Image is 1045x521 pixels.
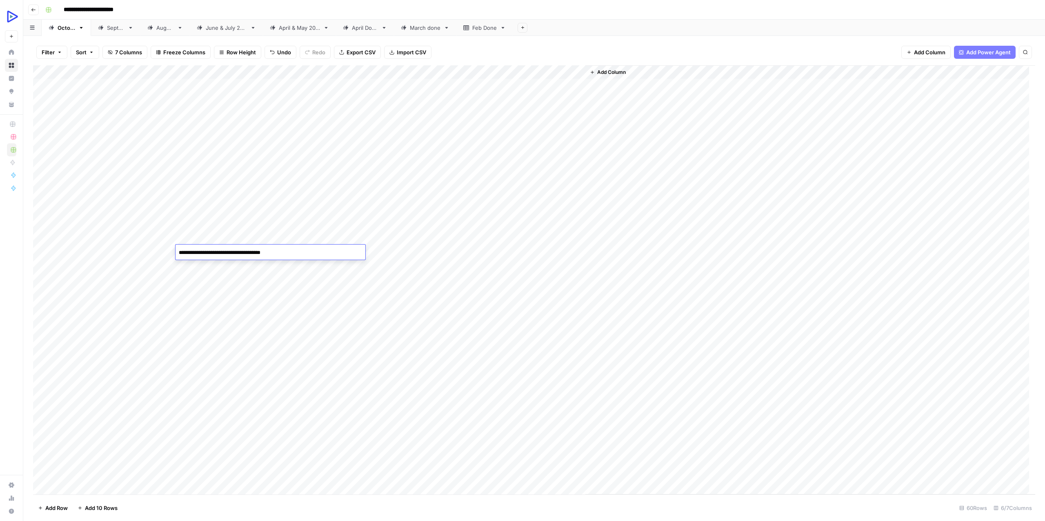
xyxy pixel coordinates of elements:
[5,72,18,85] a: Insights
[265,46,296,59] button: Undo
[102,46,147,59] button: 7 Columns
[410,24,440,32] div: March done
[71,46,99,59] button: Sort
[277,48,291,56] span: Undo
[966,48,1011,56] span: Add Power Agent
[279,24,320,32] div: [DATE] & [DATE]
[5,85,18,98] a: Opportunities
[263,20,336,36] a: [DATE] & [DATE]
[190,20,263,36] a: [DATE] & [DATE]
[5,59,18,72] a: Browse
[914,48,945,56] span: Add Column
[334,46,381,59] button: Export CSV
[300,46,331,59] button: Redo
[394,20,456,36] a: March done
[85,504,118,512] span: Add 10 Rows
[5,479,18,492] a: Settings
[456,20,513,36] a: Feb Done
[5,46,18,59] a: Home
[5,505,18,518] button: Help + Support
[76,48,87,56] span: Sort
[312,48,325,56] span: Redo
[42,48,55,56] span: Filter
[151,46,211,59] button: Freeze Columns
[156,24,174,32] div: [DATE]
[214,46,261,59] button: Row Height
[990,501,1035,514] div: 6/7 Columns
[33,501,73,514] button: Add Row
[954,46,1016,59] button: Add Power Agent
[587,67,629,78] button: Add Column
[336,20,394,36] a: April Done
[36,46,67,59] button: Filter
[73,501,122,514] button: Add 10 Rows
[901,46,951,59] button: Add Column
[206,24,247,32] div: [DATE] & [DATE]
[352,24,378,32] div: April Done
[5,7,18,27] button: Workspace: OpenReplay
[956,501,990,514] div: 60 Rows
[107,24,125,32] div: [DATE]
[227,48,256,56] span: Row Height
[384,46,431,59] button: Import CSV
[163,48,205,56] span: Freeze Columns
[5,98,18,111] a: Your Data
[397,48,426,56] span: Import CSV
[597,69,626,76] span: Add Column
[140,20,190,36] a: [DATE]
[5,9,20,24] img: OpenReplay Logo
[42,20,91,36] a: [DATE]
[5,492,18,505] a: Usage
[347,48,376,56] span: Export CSV
[91,20,140,36] a: [DATE]
[472,24,497,32] div: Feb Done
[58,24,75,32] div: [DATE]
[115,48,142,56] span: 7 Columns
[45,504,68,512] span: Add Row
